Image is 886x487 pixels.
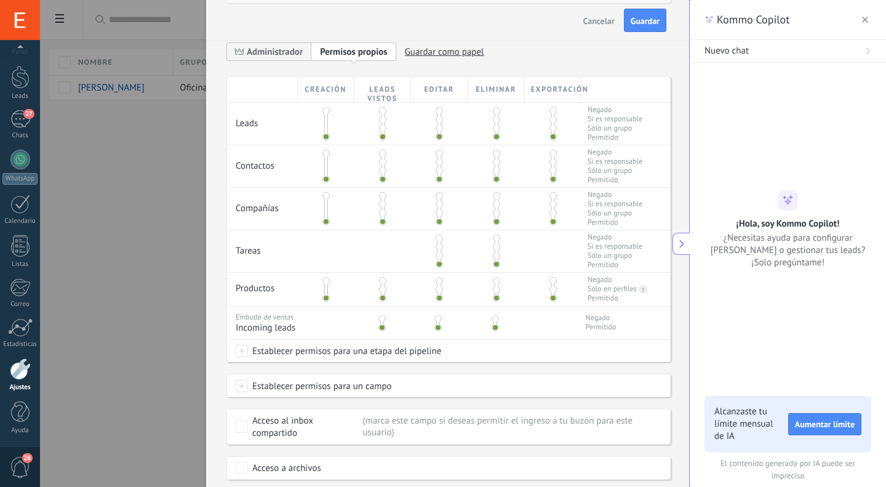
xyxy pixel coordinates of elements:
[227,273,298,300] div: Productos
[525,77,581,102] div: Exportación
[588,124,642,133] span: Sólo un grupo
[588,251,642,260] span: Sólo un grupo
[588,190,642,199] span: Negado
[704,231,871,268] span: ¿Necesitas ayuda para configurar [PERSON_NAME] o gestionar tus leads? ¡Solo pregúntame!
[588,275,612,284] div: Negado
[588,115,642,124] span: Si es responsable
[236,313,293,322] span: Embudo de ventas
[588,157,642,166] span: Si es responsable
[2,260,38,268] div: Listas
[23,109,34,119] span: 27
[236,322,350,334] span: Incoming leads
[248,375,392,397] span: Establecer permisos para un campo
[588,284,637,294] div: Solo en perfiles
[227,230,298,263] div: Tareas
[227,42,311,61] span: Administrador
[252,415,359,440] div: Acceso al inbox compartido
[588,260,642,270] span: Permitido
[639,285,645,294] div: ?
[788,413,861,435] button: Aumentar límite
[588,209,642,218] span: Sólo un grupo
[588,175,642,185] span: Permitido
[2,300,38,308] div: Correo
[227,103,298,135] div: Leads
[624,9,666,32] button: Guardar
[2,427,38,435] div: Ayuda
[588,218,642,227] span: Permitido
[227,188,298,220] div: Compañías
[22,453,33,463] span: 26
[586,323,617,332] span: Permitido
[588,294,618,303] div: Permitido
[2,384,38,392] div: Ajustes
[2,92,38,100] div: Leads
[588,233,642,242] span: Negado
[704,45,749,57] span: Nuevo chat
[588,148,642,157] span: Negado
[363,415,663,438] div: Marca este campo si deseas permitir el ingreso a tu buzón para este usuario
[588,105,642,115] span: Negado
[795,420,855,429] span: Aumentar límite
[588,242,642,251] span: Si es responsable
[298,77,354,102] div: Creación
[583,17,615,25] span: Cancelar
[247,46,303,58] span: Administrador
[227,145,298,178] div: Contactos
[311,42,396,61] span: Add new role
[717,12,789,27] span: Kommo Copilot
[2,132,38,140] div: Chats
[248,340,441,362] span: Establecer permisos para una etapa del pipeline
[2,340,38,348] div: Estadísticas
[2,173,38,185] div: WhatsApp
[586,313,617,323] span: Negado
[588,166,642,175] span: Sólo un grupo
[736,217,840,229] h2: ¡Hola, soy Kommo Copilot!
[714,406,782,443] span: Alcanzaste tu límite mensual de IA
[631,17,660,25] span: Guardar
[468,77,524,102] div: Eliminar
[588,133,642,142] span: Permitido
[690,40,886,63] button: Nuevo chat
[405,42,484,62] span: Guardar como papel
[411,77,468,102] div: Editar
[578,10,620,30] button: Cancelar
[588,199,642,209] span: Si es responsable
[320,46,388,58] span: Permisos propios
[252,462,321,475] div: Acceso a archivos
[704,457,871,482] span: El contenido generado por IA puede ser impreciso
[354,77,411,102] div: Leads vistos
[2,217,38,225] div: Calendario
